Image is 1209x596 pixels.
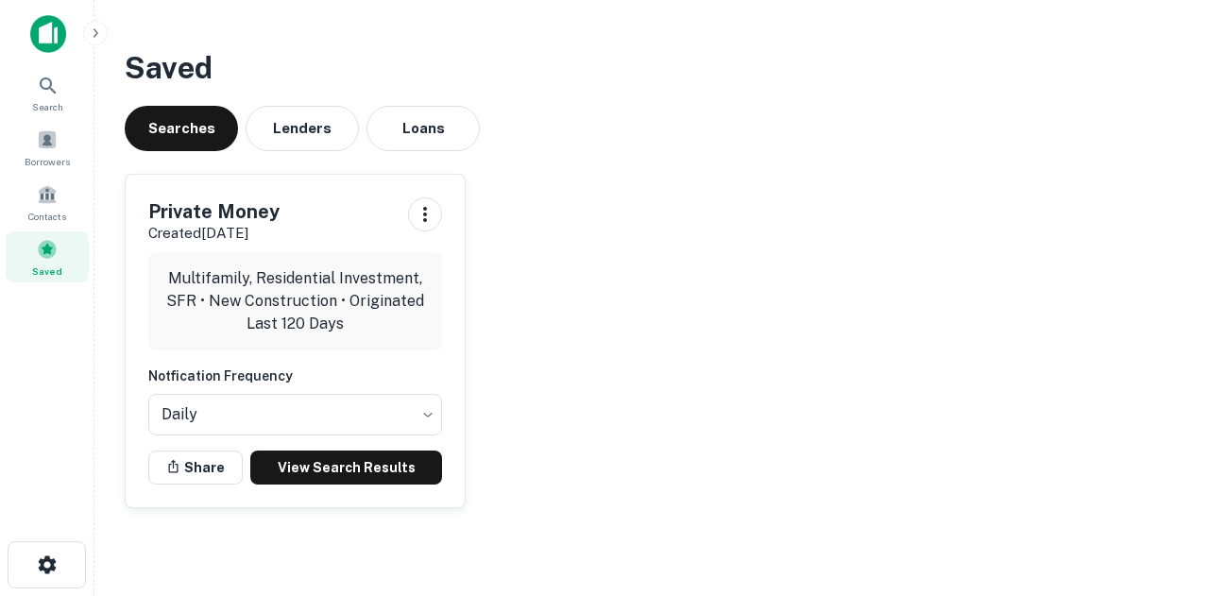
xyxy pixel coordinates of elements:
[6,122,89,173] a: Borrowers
[148,388,442,441] div: Without label
[250,451,442,485] a: View Search Results
[148,197,280,226] h5: Private Money
[32,99,63,114] span: Search
[6,67,89,118] a: Search
[28,209,66,224] span: Contacts
[6,177,89,228] a: Contacts
[366,106,480,151] button: Loans
[148,222,280,245] p: Created [DATE]
[125,106,238,151] button: Searches
[30,15,66,53] img: capitalize-icon.png
[6,231,89,282] a: Saved
[246,106,359,151] button: Lenders
[25,154,70,169] span: Borrowers
[1115,445,1209,536] iframe: Chat Widget
[125,45,1179,91] h3: Saved
[163,267,427,335] p: Multifamily, Residential Investment, SFR • New Construction • Originated Last 120 Days
[148,366,442,386] h6: Notfication Frequency
[32,264,62,279] span: Saved
[148,451,243,485] button: Share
